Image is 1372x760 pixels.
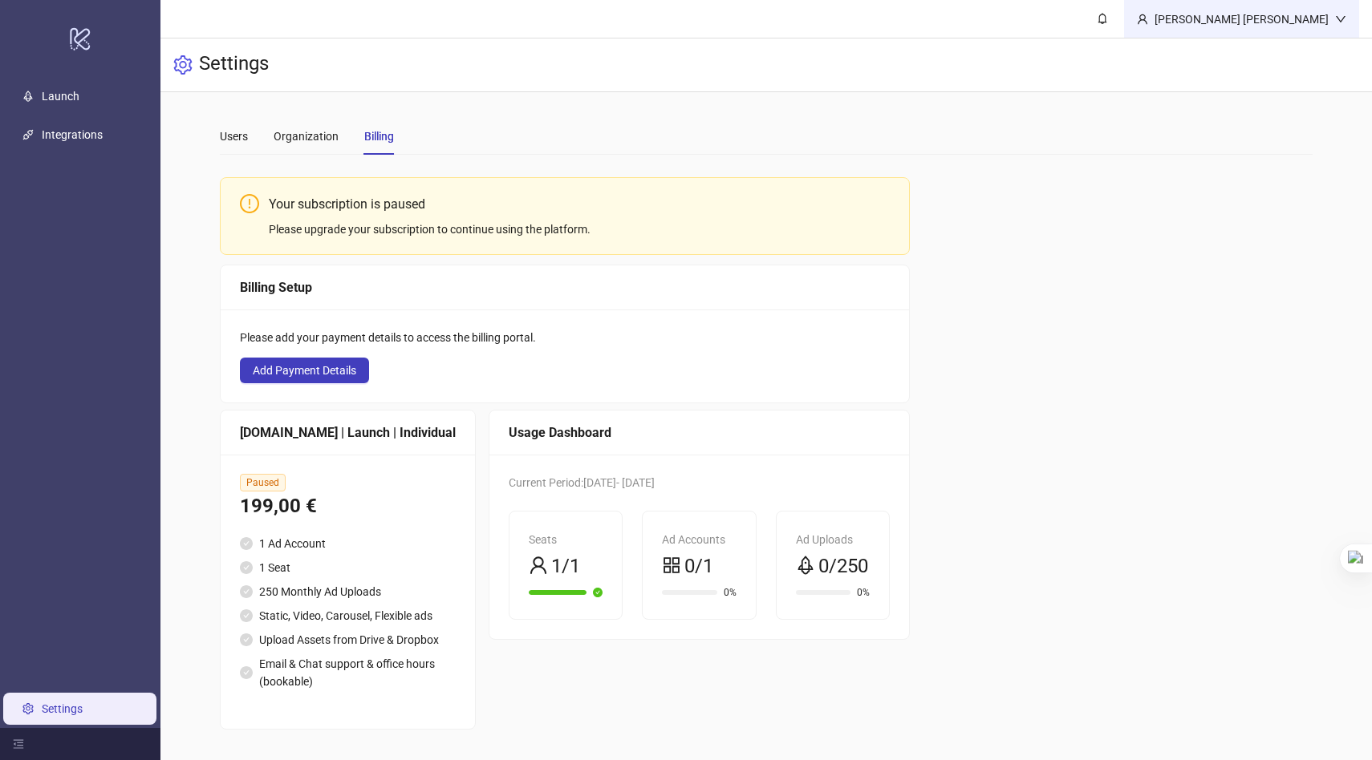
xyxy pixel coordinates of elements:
[13,738,24,750] span: menu-fold
[42,702,83,715] a: Settings
[796,556,815,575] span: rocket
[818,552,868,582] span: 0/250
[240,609,253,622] span: check-circle
[199,51,269,79] h3: Settings
[42,128,103,141] a: Integrations
[1148,10,1335,28] div: [PERSON_NAME] [PERSON_NAME]
[1335,14,1346,25] span: down
[240,585,253,598] span: check-circle
[529,531,603,548] div: Seats
[240,535,456,552] li: 1 Ad Account
[364,127,394,145] div: Billing
[240,631,456,649] li: Upload Assets from Drive & Dropbox
[240,583,456,600] li: 250 Monthly Ad Uploads
[796,531,870,548] div: Ad Uploads
[274,127,339,145] div: Organization
[240,655,456,690] li: Email & Chat support & office hours (bookable)
[240,491,456,522] div: 199,00 €
[240,607,456,625] li: Static, Video, Carousel, Flexible ads
[240,559,456,576] li: 1 Seat
[240,633,253,646] span: check-circle
[240,277,890,297] div: Billing Setup
[529,556,548,575] span: user
[1097,13,1108,24] span: bell
[684,552,713,582] span: 0/1
[240,561,253,574] span: check-circle
[240,537,253,550] span: check-circle
[724,588,737,597] span: 0%
[662,531,736,548] div: Ad Accounts
[857,588,870,597] span: 0%
[253,364,356,377] span: Add Payment Details
[240,422,456,443] div: [DOMAIN_NAME] | Launch | Individual
[1137,14,1148,25] span: user
[269,220,890,238] div: Please upgrade your subscription to continue using the platform.
[509,422,890,443] div: Usage Dashboard
[220,127,248,145] div: Users
[240,474,286,491] span: Paused
[240,358,369,383] button: Add Payment Details
[551,552,580,582] span: 1/1
[509,476,655,489] span: Current Period: [DATE] - [DATE]
[269,194,890,214] div: Your subscription is paused
[240,194,259,213] span: exclamation-circle
[240,329,890,346] div: Please add your payment details to access the billing portal.
[593,588,603,597] span: check-circle
[662,556,681,575] span: appstore
[240,666,253,679] span: check-circle
[42,90,79,103] a: Launch
[173,55,193,75] span: setting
